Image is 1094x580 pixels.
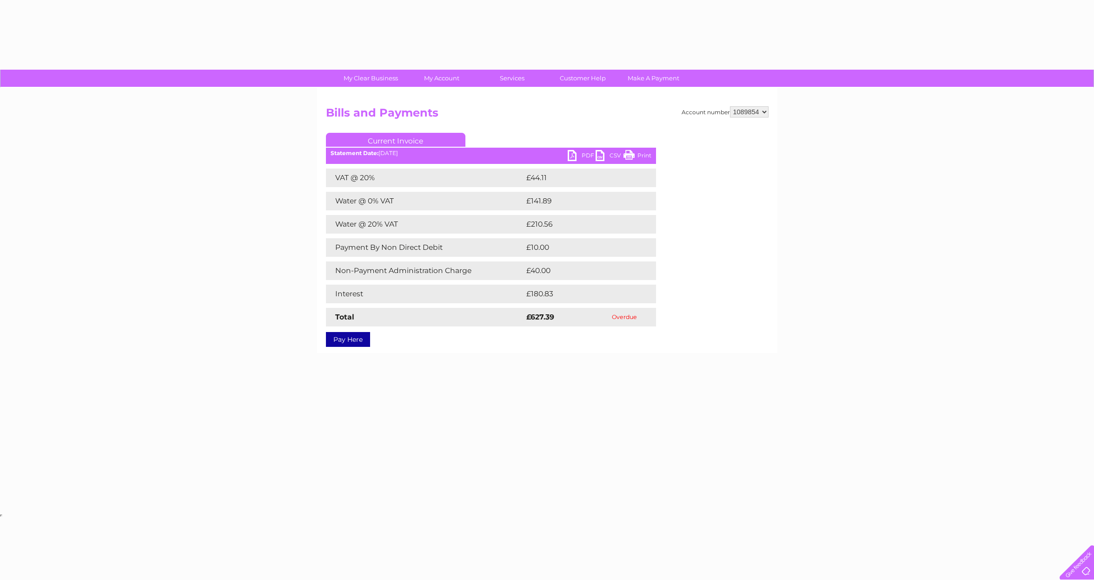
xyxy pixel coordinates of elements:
a: Make A Payment [615,70,692,87]
td: Payment By Non Direct Debit [326,238,524,257]
td: £210.56 [524,215,639,234]
a: Print [623,150,651,163]
td: £141.89 [524,192,638,210]
strong: Total [335,313,354,321]
td: VAT @ 20% [326,169,524,187]
td: Water @ 20% VAT [326,215,524,234]
b: Statement Date: [331,150,378,156]
td: £180.83 [524,285,639,303]
div: Account number [682,106,769,117]
div: [DATE] [326,150,656,156]
a: CSV [596,150,623,163]
td: £44.11 [524,169,636,187]
a: My Account [403,70,480,87]
td: Overdue [593,308,656,326]
a: PDF [568,150,596,163]
a: Current Invoice [326,133,465,147]
h2: Bills and Payments [326,106,769,124]
td: £40.00 [524,261,638,280]
a: My Clear Business [332,70,409,87]
a: Pay Here [326,332,370,347]
td: Non-Payment Administration Charge [326,261,524,280]
td: Interest [326,285,524,303]
a: Customer Help [544,70,621,87]
td: Water @ 0% VAT [326,192,524,210]
strong: £627.39 [526,313,554,321]
a: Services [474,70,550,87]
td: £10.00 [524,238,637,257]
